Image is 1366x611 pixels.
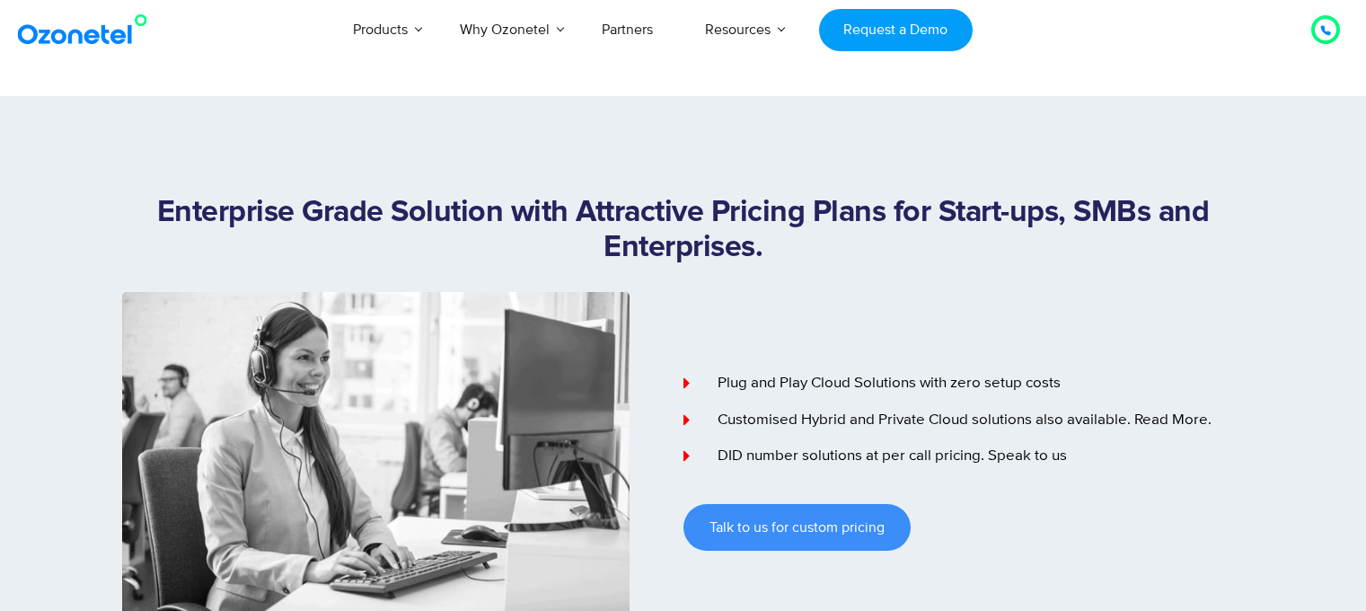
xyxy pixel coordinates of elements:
a: Customised Hybrid and Private Cloud solutions also available. Read More. [683,409,1245,432]
a: Plug and Play Cloud Solutions with zero setup costs [683,372,1245,395]
span: Plug and Play Cloud Solutions with zero setup costs [713,372,1061,395]
a: Request a Demo [819,9,973,51]
a: Talk to us for custom pricing [683,504,911,551]
span: DID number solutions at per call pricing. Speak to us [713,445,1067,468]
span: Talk to us for custom pricing [709,520,885,535]
span: Customised Hybrid and Private Cloud solutions also available. Read More. [713,409,1212,432]
h1: Enterprise Grade Solution with Attractive Pricing Plans for Start-ups, SMBs and Enterprises. [122,195,1245,265]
